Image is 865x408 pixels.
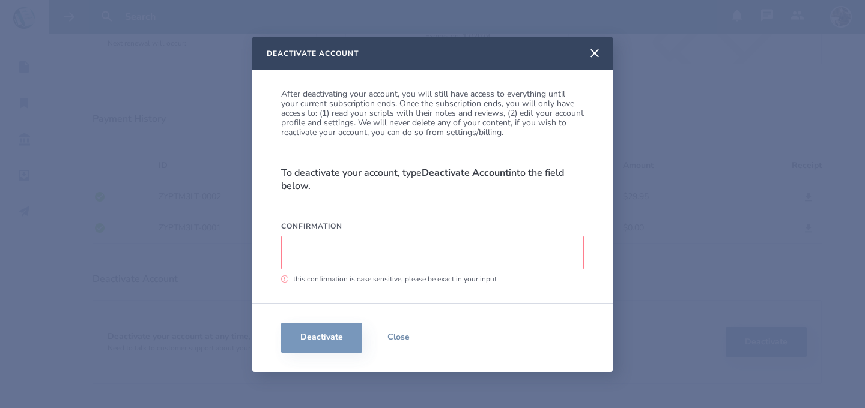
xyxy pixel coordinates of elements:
p: To deactivate your account, type into the field below. [281,166,584,193]
button: Deactivate [281,323,362,353]
label: Confirmation [281,221,584,231]
p: After deactivating your account, you will still have access to everything until your current subs... [281,89,584,137]
label: this confirmation is case sensitive, please be exact in your input [281,274,584,284]
button: Close [362,323,434,353]
strong: Deactivate Account [422,166,509,179]
h2: Deactivate Account [267,49,359,58]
